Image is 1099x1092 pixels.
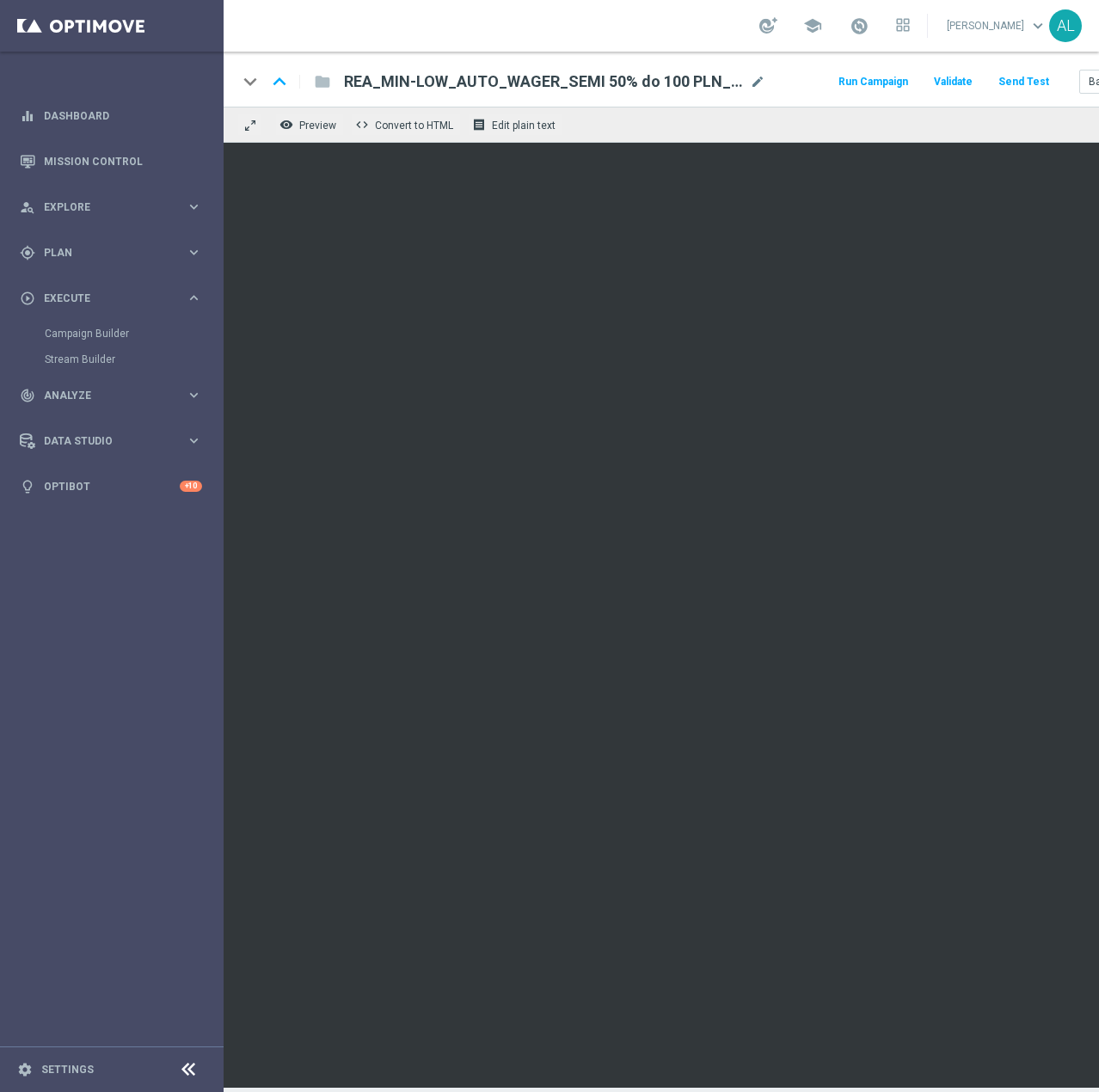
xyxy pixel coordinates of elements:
[19,246,203,260] button: gps_fixed Plan keyboard_arrow_right
[17,1062,33,1077] i: settings
[836,71,911,94] button: Run Campaign
[45,347,222,372] div: Stream Builder
[750,74,765,89] span: mode_edit
[299,120,336,132] span: Preview
[19,389,203,402] button: track_changes Analyze keyboard_arrow_right
[375,120,453,132] span: Convert to HTML
[186,244,202,261] i: keyboard_arrow_right
[20,245,186,261] div: Plan
[44,93,202,138] a: Dashboard
[44,463,180,509] a: Optibot
[1049,9,1082,42] div: AL
[186,199,202,215] i: keyboard_arrow_right
[20,479,35,494] i: lightbulb
[355,118,369,132] span: code
[931,71,975,94] button: Validate
[275,113,344,136] button: remove_red_eye Preview
[44,138,202,184] a: Mission Control
[20,245,35,261] i: gps_fixed
[19,480,203,494] button: lightbulb Optibot +10
[44,248,186,258] span: Plan
[279,118,293,132] i: remove_red_eye
[20,291,186,306] div: Execute
[41,1064,94,1075] a: Settings
[20,463,202,509] div: Optibot
[267,69,292,95] i: keyboard_arrow_up
[20,199,35,215] i: person_search
[44,436,186,446] span: Data Studio
[1028,16,1047,35] span: keyboard_arrow_down
[19,434,203,448] button: Data Studio keyboard_arrow_right
[19,109,203,123] button: equalizer Dashboard
[934,76,973,88] span: Validate
[186,433,202,449] i: keyboard_arrow_right
[45,321,222,347] div: Campaign Builder
[20,388,186,403] div: Analyze
[45,327,179,340] a: Campaign Builder
[45,353,179,366] a: Stream Builder
[20,138,202,184] div: Mission Control
[44,390,186,401] span: Analyze
[19,155,203,169] button: Mission Control
[20,108,35,124] i: equalizer
[468,113,563,136] button: receipt Edit plain text
[20,388,35,403] i: track_changes
[344,71,743,92] span: REA_MIN-LOW_AUTO_WAGER_SEMI 50% do 100 PLN_260925
[351,113,461,136] button: code Convert to HTML
[472,118,486,132] i: receipt
[44,202,186,212] span: Explore
[186,387,202,403] i: keyboard_arrow_right
[945,13,1049,39] a: [PERSON_NAME]keyboard_arrow_down
[19,200,203,214] button: person_search Explore keyboard_arrow_right
[180,481,202,492] div: +10
[44,293,186,304] span: Execute
[20,291,35,306] i: play_circle_outline
[19,291,203,305] button: play_circle_outline Execute keyboard_arrow_right
[996,71,1052,94] button: Send Test
[20,199,186,215] div: Explore
[20,433,186,449] div: Data Studio
[803,16,822,35] span: school
[186,290,202,306] i: keyboard_arrow_right
[20,93,202,138] div: Dashboard
[492,120,556,132] span: Edit plain text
